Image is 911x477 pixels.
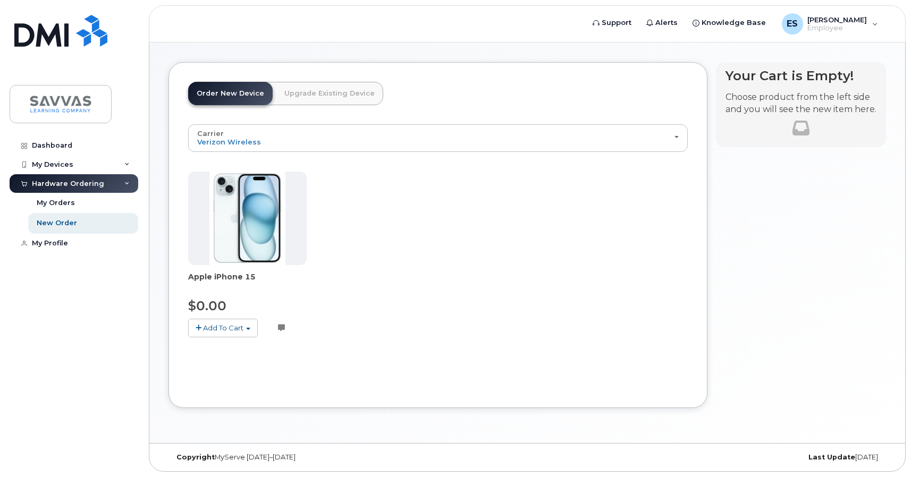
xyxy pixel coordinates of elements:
[585,12,639,33] a: Support
[168,453,408,462] div: MyServe [DATE]–[DATE]
[639,12,685,33] a: Alerts
[702,18,766,28] span: Knowledge Base
[188,319,258,337] button: Add To Cart
[209,172,286,265] img: iPhone_15.png
[197,129,224,138] span: Carrier
[726,69,876,83] h4: Your Cart is Empty!
[807,24,867,32] span: Employee
[655,18,678,28] span: Alerts
[787,18,798,30] span: ES
[647,453,886,462] div: [DATE]
[808,453,855,461] strong: Last Update
[176,453,215,461] strong: Copyright
[865,431,903,469] iframe: Messenger Launcher
[685,12,773,33] a: Knowledge Base
[726,91,876,116] p: Choose product from the left side and you will see the new item here.
[197,138,261,146] span: Verizon Wireless
[276,82,383,105] a: Upgrade Existing Device
[774,13,885,35] div: Erin Stermer
[188,124,688,152] button: Carrier Verizon Wireless
[203,323,243,332] span: Add To Cart
[188,271,307,293] div: Apple iPhone 15
[188,82,273,105] a: Order New Device
[807,15,867,24] span: [PERSON_NAME]
[188,298,226,313] span: $0.00
[602,18,631,28] span: Support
